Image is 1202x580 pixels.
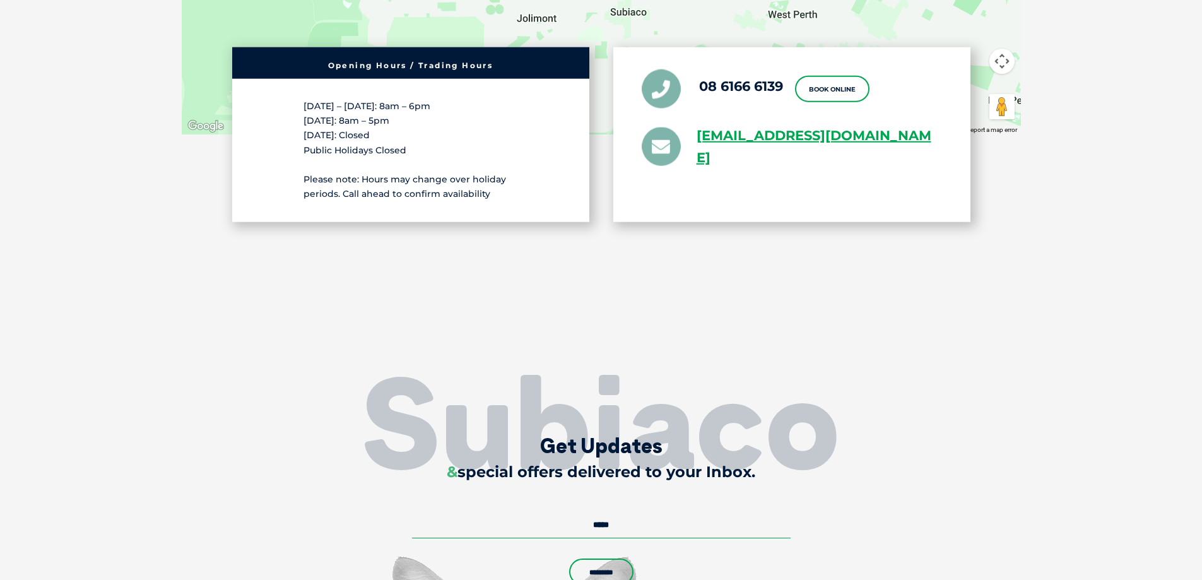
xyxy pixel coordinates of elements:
[795,76,869,102] a: Book Online
[697,125,942,169] a: [EMAIL_ADDRESS][DOMAIN_NAME]
[303,99,518,158] p: [DATE] – [DATE]: 8am – 6pm [DATE]: 8am – 5pm [DATE]: Closed Public Holidays Closed
[303,172,518,201] p: Please note: Hours may change over holiday periods. Call ahead to confirm availability
[699,78,783,94] a: 08 6166 6139
[239,62,583,69] h6: Opening Hours / Trading Hours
